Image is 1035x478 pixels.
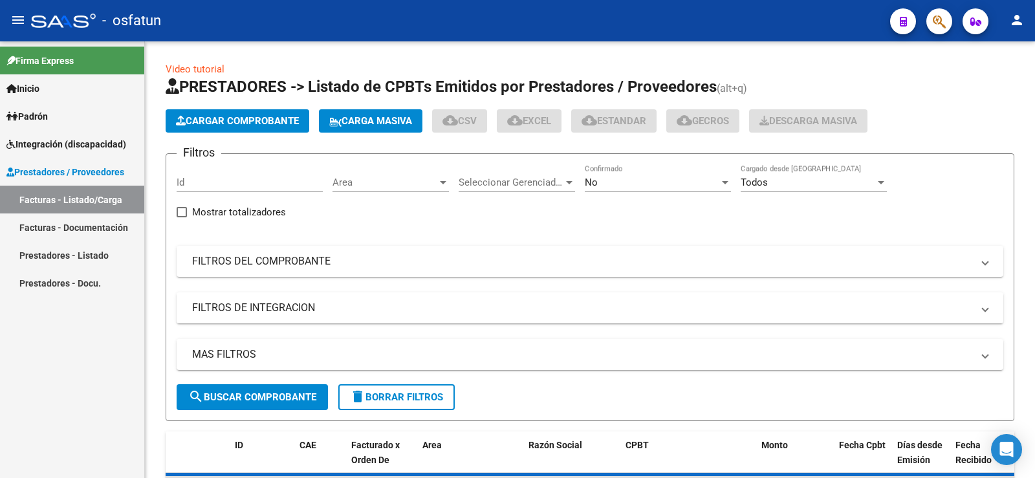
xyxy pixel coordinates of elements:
mat-icon: cloud_download [582,113,597,128]
span: Prestadores / Proveedores [6,165,124,179]
span: Facturado x Orden De [351,440,400,465]
span: Descarga Masiva [759,115,857,127]
span: Inicio [6,81,39,96]
mat-icon: cloud_download [507,113,523,128]
button: Descarga Masiva [749,109,867,133]
span: Cargar Comprobante [176,115,299,127]
span: Días desde Emisión [897,440,942,465]
span: (alt+q) [717,82,747,94]
span: Area [422,440,442,450]
span: Carga Masiva [329,115,412,127]
button: Estandar [571,109,657,133]
div: Open Intercom Messenger [991,434,1022,465]
span: CPBT [626,440,649,450]
span: Razón Social [528,440,582,450]
span: No [585,177,598,188]
mat-panel-title: FILTROS DE INTEGRACION [192,301,972,315]
span: Area [332,177,437,188]
mat-icon: search [188,389,204,404]
button: Buscar Comprobante [177,384,328,410]
button: EXCEL [497,109,561,133]
span: PRESTADORES -> Listado de CPBTs Emitidos por Prestadores / Proveedores [166,78,717,96]
span: Monto [761,440,788,450]
span: Estandar [582,115,646,127]
app-download-masive: Descarga masiva de comprobantes (adjuntos) [749,109,867,133]
span: - osfatun [102,6,161,35]
span: Mostrar totalizadores [192,204,286,220]
mat-icon: cloud_download [677,113,692,128]
span: Seleccionar Gerenciador [459,177,563,188]
mat-expansion-panel-header: FILTROS DEL COMPROBANTE [177,246,1003,277]
button: CSV [432,109,487,133]
span: Firma Express [6,54,74,68]
span: Fecha Recibido [955,440,992,465]
mat-icon: menu [10,12,26,28]
span: Fecha Cpbt [839,440,886,450]
mat-expansion-panel-header: MAS FILTROS [177,339,1003,370]
a: Video tutorial [166,63,224,75]
span: EXCEL [507,115,551,127]
mat-icon: cloud_download [442,113,458,128]
mat-panel-title: MAS FILTROS [192,347,972,362]
mat-icon: delete [350,389,365,404]
span: ID [235,440,243,450]
mat-panel-title: FILTROS DEL COMPROBANTE [192,254,972,268]
button: Borrar Filtros [338,384,455,410]
button: Gecros [666,109,739,133]
span: Padrón [6,109,48,124]
h3: Filtros [177,144,221,162]
mat-expansion-panel-header: FILTROS DE INTEGRACION [177,292,1003,323]
span: Borrar Filtros [350,391,443,403]
span: CAE [300,440,316,450]
span: Buscar Comprobante [188,391,316,403]
mat-icon: person [1009,12,1025,28]
button: Cargar Comprobante [166,109,309,133]
span: Gecros [677,115,729,127]
span: Todos [741,177,768,188]
button: Carga Masiva [319,109,422,133]
span: Integración (discapacidad) [6,137,126,151]
span: CSV [442,115,477,127]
